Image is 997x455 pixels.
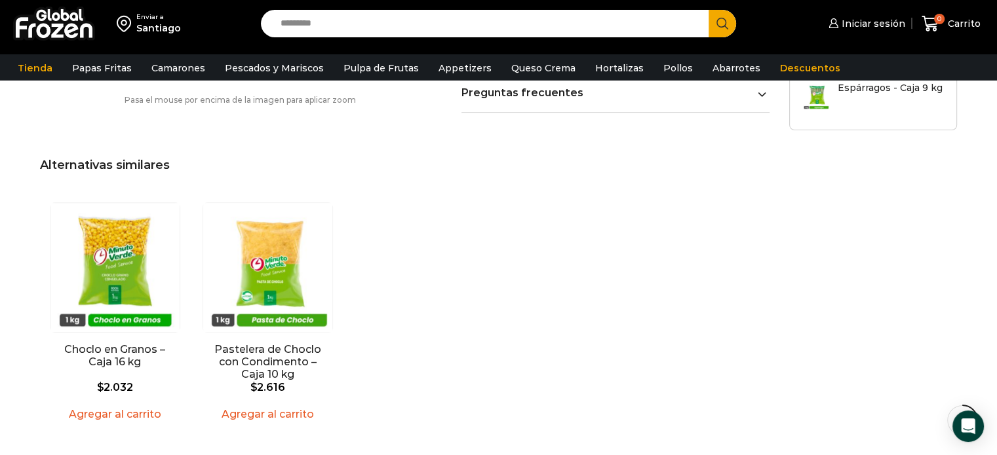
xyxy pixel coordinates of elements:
a: Papas Fritas [66,56,138,81]
button: Search button [709,10,736,37]
div: 1 / 2 [42,196,188,434]
span: Iniciar sesión [838,17,905,30]
a: Camarones [145,56,212,81]
span: Carrito [945,17,981,30]
bdi: 2.032 [96,381,132,393]
a: Agregar al carrito: “Choclo en Granos - Caja 16 kg” [61,404,169,424]
img: address-field-icon.svg [117,12,136,35]
div: 2 / 2 [195,196,341,434]
a: Iniciar sesión [825,10,905,37]
div: Santiago [136,22,181,35]
a: Descuentos [773,56,847,81]
div: Open Intercom Messenger [952,410,984,442]
h3: Espárragos - Caja 9 kg [837,82,942,94]
span: 0 [934,14,945,24]
p: Pasa el mouse por encima de la imagen para aplicar zoom [39,96,441,105]
a: Preguntas frecuentes [461,86,770,99]
a: Appetizers [432,56,498,81]
span: $ [250,381,258,393]
span: $ [96,381,104,393]
a: Pastelera de Choclo con Condimento – Caja 10 kg [208,343,326,381]
a: Pulpa de Frutas [337,56,425,81]
a: 0 Carrito [918,9,984,39]
a: Pescados y Mariscos [218,56,330,81]
a: Hortalizas [589,56,650,81]
a: Pollos [657,56,699,81]
a: Choclo en Granos – Caja 16 kg [56,343,173,368]
a: Espárragos - Caja 9 kg [803,82,942,110]
div: Enviar a [136,12,181,22]
a: Agregar al carrito: “Pastelera de Choclo con Condimento - Caja 10 kg” [214,404,322,424]
a: Queso Crema [505,56,582,81]
a: Abarrotes [706,56,767,81]
span: Alternativas similares [40,158,170,172]
bdi: 2.616 [250,381,285,393]
a: Tienda [11,56,59,81]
